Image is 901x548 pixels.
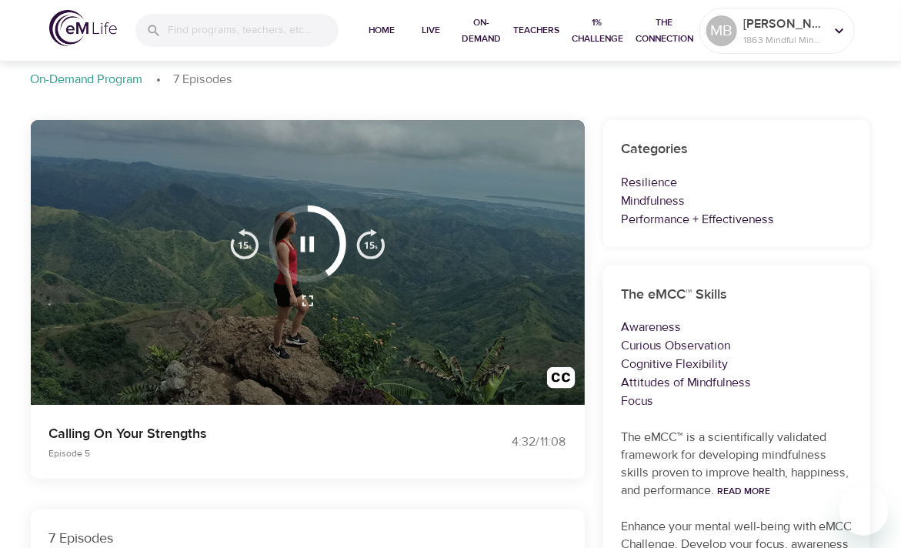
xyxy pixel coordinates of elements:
p: [PERSON_NAME] [743,15,825,33]
p: Performance + Effectiveness [622,210,853,229]
button: Transcript/Closed Captions (c) [538,358,585,405]
p: Episode 5 [49,446,432,460]
p: Curious Observation [622,336,853,355]
iframe: Button to launch messaging window [839,486,889,536]
span: Teachers [513,22,559,38]
p: Attitudes of Mindfulness [622,373,853,392]
input: Find programs, teachers, etc... [168,14,339,47]
img: open_caption.svg [547,367,576,396]
nav: breadcrumb [31,71,871,89]
p: Awareness [622,318,853,336]
p: Mindfulness [622,192,853,210]
span: 1% Challenge [572,15,623,47]
p: Calling On Your Strengths [49,423,432,444]
p: Focus [622,392,853,410]
div: 4:32 / 11:08 [451,433,566,451]
p: The eMCC™ is a scientifically validated framework for developing mindfulness skills proven to imp... [622,429,853,500]
p: 1863 Mindful Minutes [743,33,825,47]
span: The Connection [636,15,693,47]
span: Live [412,22,449,38]
span: Home [363,22,400,38]
div: MB [706,15,737,46]
p: Resilience [622,173,853,192]
h6: Categories [622,139,853,161]
p: 7 Episodes [174,71,233,89]
p: Cognitive Flexibility [622,355,853,373]
img: logo [49,10,117,46]
h6: The eMCC™ Skills [622,284,853,306]
img: 15s_prev.svg [229,229,260,259]
img: 15s_next.svg [355,229,386,259]
a: Read More [718,485,771,497]
span: On-Demand [462,15,501,47]
p: On-Demand Program [31,71,143,89]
